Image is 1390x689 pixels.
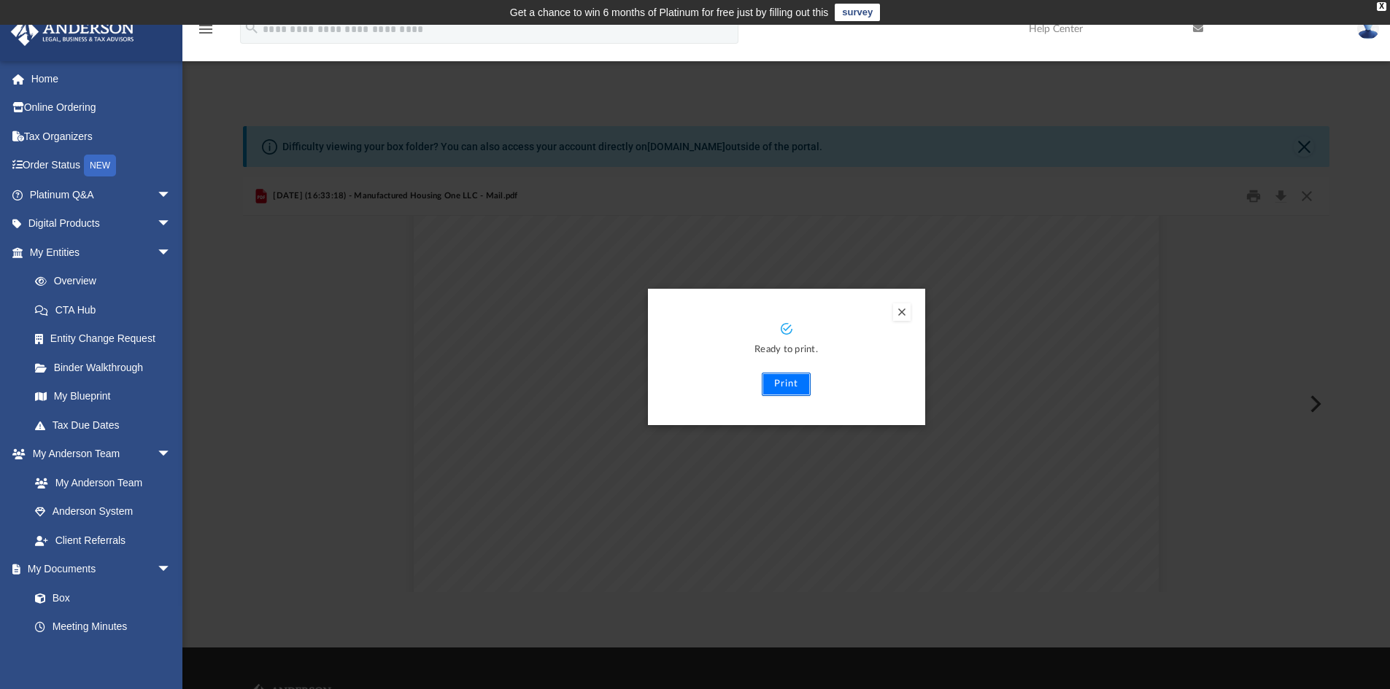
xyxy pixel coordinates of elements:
[157,440,186,470] span: arrow_drop_down
[20,497,186,526] a: Anderson System
[20,267,193,296] a: Overview
[20,526,186,555] a: Client Referrals
[10,122,193,151] a: Tax Organizers
[10,180,193,209] a: Platinum Q&Aarrow_drop_down
[20,583,179,612] a: Box
[20,295,193,324] a: CTA Hub
[197,28,215,38] a: menu
[7,17,139,46] img: Anderson Advisors Platinum Portal
[10,238,193,267] a: My Entitiesarrow_drop_down
[510,4,829,21] div: Get a chance to win 6 months of Platinum for free just by filling out this
[20,324,193,354] a: Entity Change Request
[762,373,811,396] button: Print
[10,209,193,238] a: Digital Productsarrow_drop_down
[10,151,193,181] a: Order StatusNEW
[10,555,186,584] a: My Documentsarrow_drop_down
[197,20,215,38] i: menu
[244,20,260,36] i: search
[10,440,186,469] a: My Anderson Teamarrow_drop_down
[20,382,186,411] a: My Blueprint
[20,468,179,497] a: My Anderson Team
[157,180,186,210] span: arrow_drop_down
[157,555,186,585] span: arrow_drop_down
[84,155,116,176] div: NEW
[20,353,193,382] a: Binder Walkthrough
[1357,18,1379,39] img: User Pic
[157,238,186,268] span: arrow_drop_down
[20,612,186,642] a: Meeting Minutes
[20,410,193,440] a: Tax Due Dates
[243,177,1330,592] div: Preview
[663,342,911,359] p: Ready to print.
[10,93,193,122] a: Online Ordering
[835,4,880,21] a: survey
[10,64,193,93] a: Home
[157,209,186,239] span: arrow_drop_down
[1377,2,1386,11] div: close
